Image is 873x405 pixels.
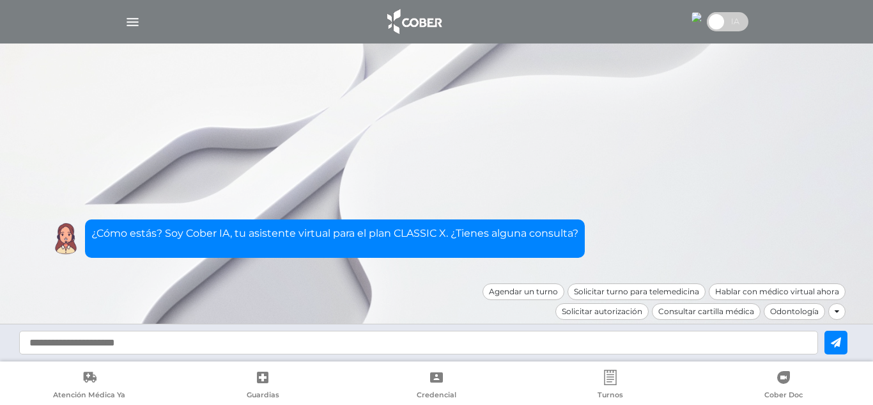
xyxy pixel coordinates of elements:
[697,370,870,402] a: Cober Doc
[176,370,350,402] a: Guardias
[91,226,578,241] p: ¿Cómo estás? Soy Cober IA, tu asistente virtual para el plan CLASSIC X. ¿Tienes alguna consulta?
[53,390,125,402] span: Atención Médica Ya
[417,390,456,402] span: Credencial
[247,390,279,402] span: Guardias
[598,390,623,402] span: Turnos
[3,370,176,402] a: Atención Médica Ya
[709,283,846,300] div: Hablar con médico virtual ahora
[380,6,447,37] img: logo_cober_home-white.png
[555,303,649,320] div: Solicitar autorización
[50,223,82,255] img: Cober IA
[764,303,825,320] div: Odontología
[568,283,706,300] div: Solicitar turno para telemedicina
[691,12,702,22] img: 20650
[125,14,141,30] img: Cober_menu-lines-white.svg
[764,390,803,402] span: Cober Doc
[652,303,761,320] div: Consultar cartilla médica
[483,283,564,300] div: Agendar un turno
[523,370,697,402] a: Turnos
[350,370,523,402] a: Credencial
